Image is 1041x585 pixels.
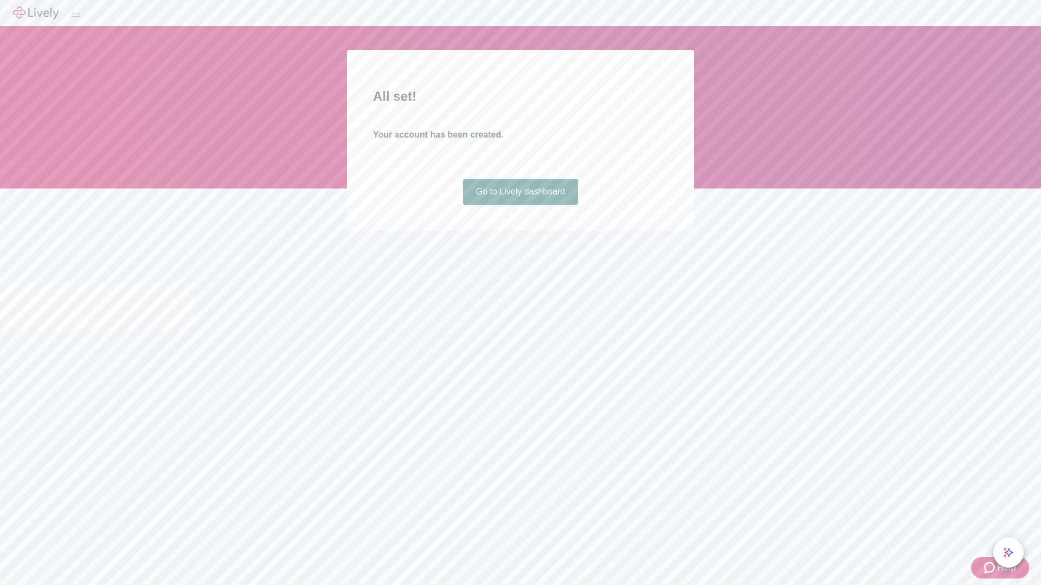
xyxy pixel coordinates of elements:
[373,87,668,106] h2: All set!
[463,179,579,205] a: Go to Lively dashboard
[373,128,668,141] h4: Your account has been created.
[13,6,59,19] img: Lively
[984,561,997,574] svg: Zendesk support icon
[993,537,1024,568] button: chat
[1003,547,1014,558] svg: Lively AI Assistant
[72,14,80,17] button: Log out
[971,557,1029,578] button: Zendesk support iconHelp
[997,561,1016,574] span: Help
